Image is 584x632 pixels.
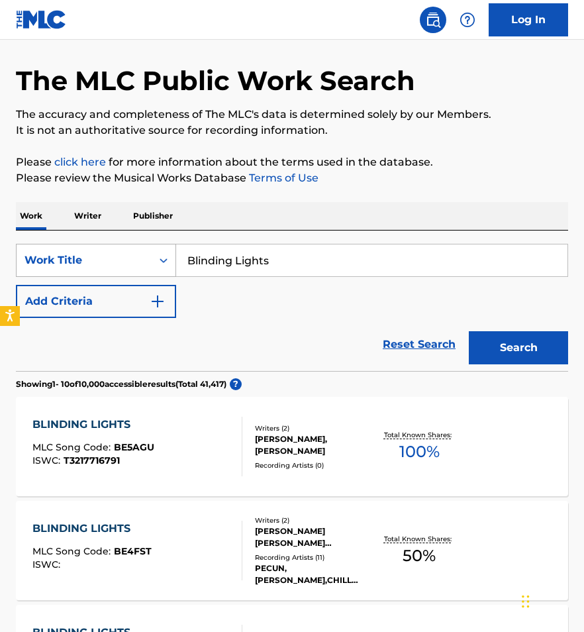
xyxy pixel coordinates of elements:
[32,521,152,537] div: BLINDING LIGHTS
[255,525,373,549] div: [PERSON_NAME] [PERSON_NAME] [PERSON_NAME]
[16,378,226,390] p: Showing 1 - 10 of 10,000 accessible results (Total 41,417 )
[114,441,154,453] span: BE5AGU
[384,430,455,440] p: Total Known Shares:
[16,107,568,123] p: The accuracy and completeness of The MLC's data is determined solely by our Members.
[16,285,176,318] button: Add Criteria
[16,202,46,230] p: Work
[32,417,154,433] div: BLINDING LIGHTS
[32,545,114,557] span: MLC Song Code :
[255,460,373,470] div: Recording Artists ( 0 )
[24,252,144,268] div: Work Title
[454,7,481,33] div: Help
[16,501,568,600] a: BLINDING LIGHTSMLC Song Code:BE4FSTISWC:Writers (2)[PERSON_NAME] [PERSON_NAME] [PERSON_NAME]Recor...
[460,12,475,28] img: help
[64,454,120,466] span: T3217716791
[16,64,415,97] h1: The MLC Public Work Search
[16,10,67,29] img: MLC Logo
[114,545,152,557] span: BE4FST
[54,156,106,168] a: click here
[32,441,114,453] span: MLC Song Code :
[16,154,568,170] p: Please for more information about the terms used in the database.
[255,562,373,586] div: PECUN,[PERSON_NAME],CHILL MOON MUSIC, [PERSON_NAME], [PERSON_NAME] & CHILL MOON MUSIC, CHILL MOON...
[403,544,436,568] span: 50 %
[129,202,177,230] p: Publisher
[376,330,462,359] a: Reset Search
[489,3,568,36] a: Log In
[32,454,64,466] span: ISWC :
[150,293,166,309] img: 9d2ae6d4665cec9f34b9.svg
[32,558,64,570] span: ISWC :
[255,553,373,562] div: Recording Artists ( 11 )
[255,433,373,457] div: [PERSON_NAME], [PERSON_NAME]
[16,244,568,371] form: Search Form
[16,123,568,138] p: It is not an authoritative source for recording information.
[70,202,105,230] p: Writer
[518,568,584,632] iframe: Chat Widget
[420,7,446,33] a: Public Search
[16,397,568,496] a: BLINDING LIGHTSMLC Song Code:BE5AGUISWC:T3217716791Writers (2)[PERSON_NAME], [PERSON_NAME]Recordi...
[230,378,242,390] span: ?
[522,582,530,621] div: Drag
[399,440,440,464] span: 100 %
[384,534,455,544] p: Total Known Shares:
[255,423,373,433] div: Writers ( 2 )
[16,170,568,186] p: Please review the Musical Works Database
[255,515,373,525] div: Writers ( 2 )
[469,331,568,364] button: Search
[425,12,441,28] img: search
[246,172,318,184] a: Terms of Use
